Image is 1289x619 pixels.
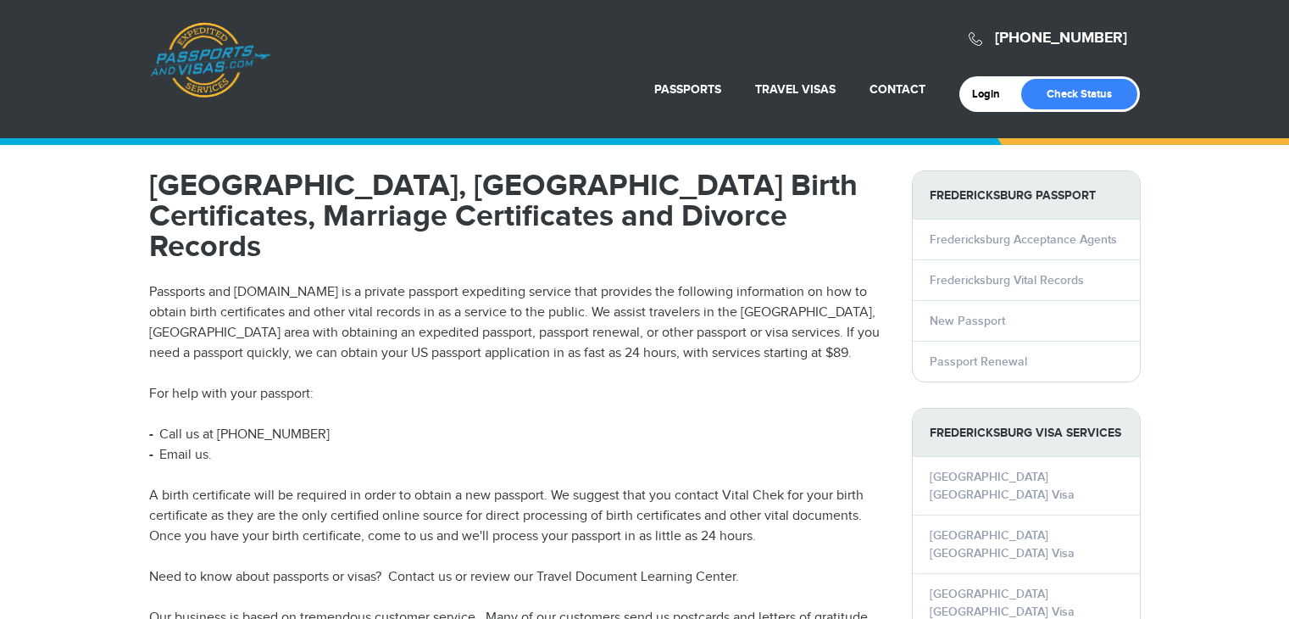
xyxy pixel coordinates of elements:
[654,82,721,97] a: Passports
[149,170,886,262] h1: [GEOGRAPHIC_DATA], [GEOGRAPHIC_DATA] Birth Certificates, Marriage Certificates and Divorce Records
[870,82,925,97] a: Contact
[150,22,270,98] a: Passports & [DOMAIN_NAME]
[149,384,886,404] p: For help with your passport:
[930,314,1005,328] a: New Passport
[149,445,886,466] li: Email us.
[149,486,886,547] p: A birth certificate will be required in order to obtain a new passport. We suggest that you conta...
[930,273,1084,287] a: Fredericksburg Vital Records
[930,470,1075,502] a: [GEOGRAPHIC_DATA] [GEOGRAPHIC_DATA] Visa
[913,409,1140,457] strong: Fredericksburg Visa Services
[972,87,1012,101] a: Login
[1021,79,1137,109] a: Check Status
[930,587,1075,619] a: [GEOGRAPHIC_DATA] [GEOGRAPHIC_DATA] Visa
[149,425,886,445] li: Call us at [PHONE_NUMBER]
[149,567,886,588] p: Need to know about passports or visas? Contact us or review our Travel Document Learning Center.
[930,354,1027,369] a: Passport Renewal
[755,82,836,97] a: Travel Visas
[913,171,1140,220] strong: Fredericksburg Passport
[995,29,1127,47] a: [PHONE_NUMBER]
[149,282,886,364] p: Passports and [DOMAIN_NAME] is a private passport expediting service that provides the following ...
[930,232,1117,247] a: Fredericksburg Acceptance Agents
[930,528,1075,560] a: [GEOGRAPHIC_DATA] [GEOGRAPHIC_DATA] Visa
